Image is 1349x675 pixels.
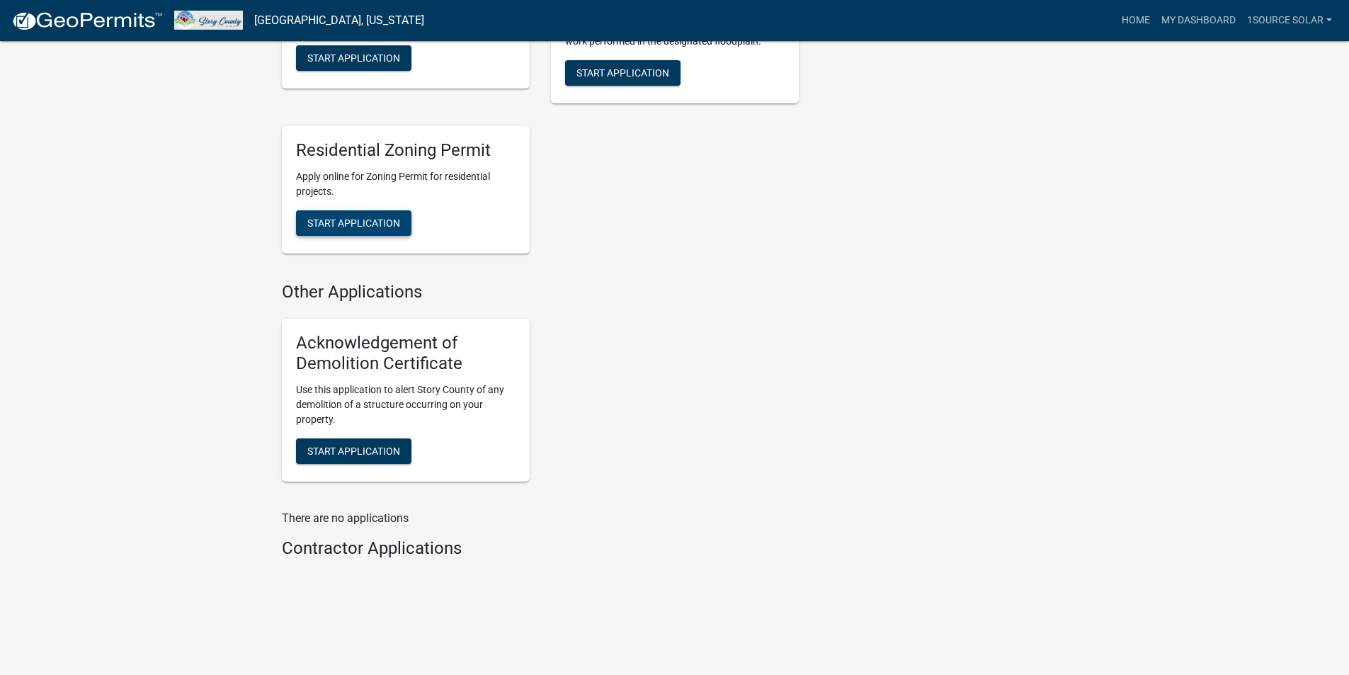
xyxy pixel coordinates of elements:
img: Story County, Iowa [174,11,243,30]
a: My Dashboard [1156,7,1241,34]
wm-workflow-list-section: Contractor Applications [282,538,799,565]
button: Start Application [296,438,411,464]
a: Home [1116,7,1156,34]
p: Use this application to alert Story County of any demolition of a structure occurring on your pro... [296,382,516,427]
a: 1Source Solar [1241,7,1338,34]
button: Start Application [565,60,681,86]
p: There are no applications [282,510,799,527]
wm-workflow-list-section: Other Applications [282,282,799,493]
button: Start Application [296,210,411,236]
span: Start Application [307,52,400,63]
h4: Contractor Applications [282,538,799,559]
span: Start Application [307,446,400,457]
span: Start Application [307,217,400,228]
h5: Residential Zoning Permit [296,140,516,161]
span: Start Application [576,67,669,78]
h4: Other Applications [282,282,799,302]
button: Start Application [296,45,411,71]
p: Apply online for Zoning Permit for residential projects. [296,169,516,199]
h5: Acknowledgement of Demolition Certificate [296,333,516,374]
a: [GEOGRAPHIC_DATA], [US_STATE] [254,8,424,33]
